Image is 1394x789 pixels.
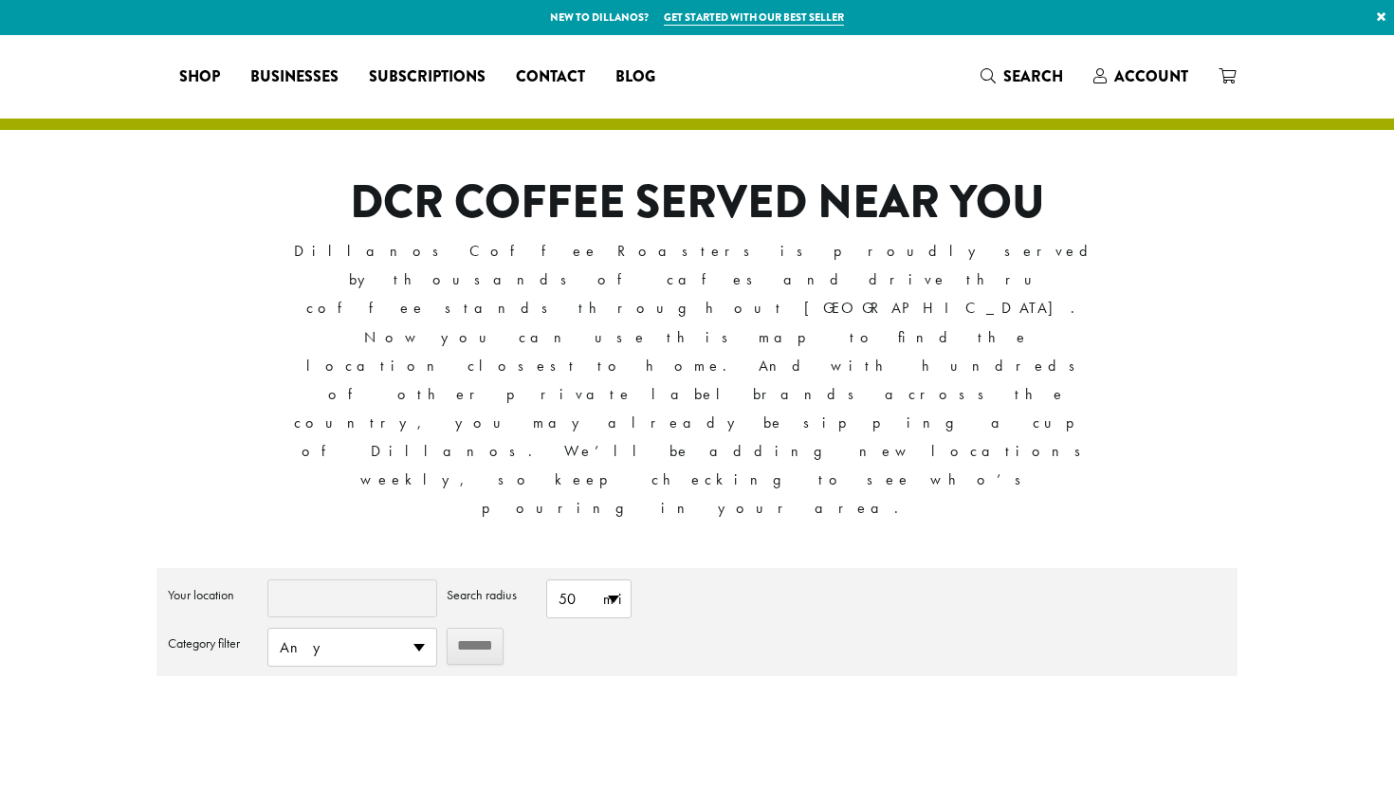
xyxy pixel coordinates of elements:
span: Search [1003,65,1063,87]
span: Subscriptions [369,65,486,89]
span: Shop [179,65,220,89]
span: Contact [516,65,585,89]
span: Businesses [250,65,339,89]
span: Account [1114,65,1188,87]
span: Blog [615,65,655,89]
h1: DCR COFFEE SERVED NEAR YOU [292,175,1103,230]
label: Search radius [447,579,537,610]
span: 50 mi [547,580,631,617]
a: Shop [164,62,235,92]
a: Get started with our best seller [664,9,844,26]
label: Category filter [168,628,258,658]
span: Any [268,629,436,666]
label: Your location [168,579,258,610]
p: Dillanos Coffee Roasters is proudly served by thousands of cafes and drive thru coffee stands thr... [292,237,1103,523]
a: Search [965,61,1078,92]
